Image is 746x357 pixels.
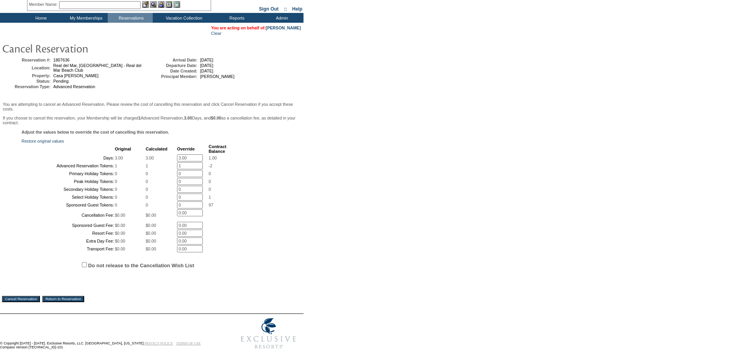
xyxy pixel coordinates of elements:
[233,314,303,353] img: Exclusive Resorts
[146,147,168,151] b: Calculated
[292,6,302,12] a: Help
[200,74,235,79] span: [PERSON_NAME]
[146,163,148,168] span: 1
[200,63,213,68] span: [DATE]
[150,58,197,62] td: Arrival Date:
[29,1,59,8] div: Member Name:
[150,1,157,8] img: View
[2,40,159,56] img: pgTtlCancelRes.gif
[150,74,197,79] td: Principal Member:
[146,179,148,184] span: 0
[22,201,114,208] td: Sponsored Guest Tokens:
[63,13,108,23] td: My Memberships
[150,69,197,73] td: Date Created:
[184,116,192,120] b: 3.00
[153,13,213,23] td: Vacation Collection
[146,195,148,199] span: 0
[22,186,114,193] td: Secondary Holiday Tokens:
[211,25,301,30] span: You are acting on behalf of:
[22,170,114,177] td: Primary Holiday Tokens:
[146,156,154,160] span: 3.00
[177,147,195,151] b: Override
[22,194,114,201] td: Select Holiday Tokens:
[115,239,125,243] span: $0.00
[22,154,114,161] td: Days:
[200,69,213,73] span: [DATE]
[115,147,131,151] b: Original
[22,230,114,237] td: Resort Fee:
[22,178,114,185] td: Peak Holiday Tokens:
[209,187,211,192] span: 0
[4,73,51,78] td: Property:
[22,130,169,134] b: Adjust the values below to override the cost of cancelling this reservation.
[146,231,156,236] span: $0.00
[22,222,114,229] td: Sponsored Guest Fee:
[115,231,125,236] span: $0.00
[115,203,117,207] span: 0
[209,203,213,207] span: 97
[115,246,125,251] span: $0.00
[53,84,95,89] span: Advanced Reservation
[115,156,123,160] span: 3.00
[209,179,211,184] span: 0
[259,6,278,12] a: Sign Out
[209,171,211,176] span: 0
[266,25,301,30] a: [PERSON_NAME]
[4,84,51,89] td: Reservation Type:
[209,163,212,168] span: -2
[3,116,301,125] p: If you choose to cancel this reservation, your Membership will be charged Advanced Reservation, D...
[211,31,221,36] a: Clear
[115,179,117,184] span: 0
[115,213,125,217] span: $0.00
[146,203,148,207] span: 0
[209,195,211,199] span: 1
[209,156,217,160] span: 1.00
[4,58,51,62] td: Reservation #:
[139,116,141,120] b: 1
[146,246,156,251] span: $0.00
[209,144,226,154] b: Contract Balance
[176,341,201,345] a: TERMS OF USE
[200,58,213,62] span: [DATE]
[211,116,221,120] b: $0.00
[146,213,156,217] span: $0.00
[166,1,172,8] img: Reservations
[53,79,69,83] span: Pending
[142,1,149,8] img: b_edit.gif
[146,223,156,228] span: $0.00
[88,263,194,268] label: Do not release to the Cancellation Wish List
[150,63,197,68] td: Departure Date:
[42,296,84,302] input: Return to Reservation
[22,139,64,143] a: Restore original values
[258,13,303,23] td: Admin
[173,1,180,8] img: b_calculator.gif
[145,341,173,345] a: PRIVACY POLICY
[115,171,117,176] span: 0
[22,245,114,252] td: Transport Fee:
[3,102,301,111] p: You are attempting to cancel an Advanced Reservation. Please review the cost of cancelling this r...
[53,63,141,72] span: Real del Mar, [GEOGRAPHIC_DATA] - Real del Mar Beach Club
[284,6,287,12] span: ::
[18,13,63,23] td: Home
[22,162,114,169] td: Advanced Reservation Tokens:
[22,209,114,221] td: Cancellation Fee:
[4,63,51,72] td: Location:
[158,1,164,8] img: Impersonate
[108,13,153,23] td: Reservations
[53,73,98,78] span: Casa [PERSON_NAME]
[2,296,40,302] input: Cancel Reservation
[115,195,117,199] span: 0
[22,237,114,245] td: Extra Day Fee:
[213,13,258,23] td: Reports
[146,239,156,243] span: $0.00
[146,187,148,192] span: 0
[53,58,70,62] span: 1807636
[115,223,125,228] span: $0.00
[4,79,51,83] td: Status:
[115,163,117,168] span: 1
[146,171,148,176] span: 0
[115,187,117,192] span: 0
